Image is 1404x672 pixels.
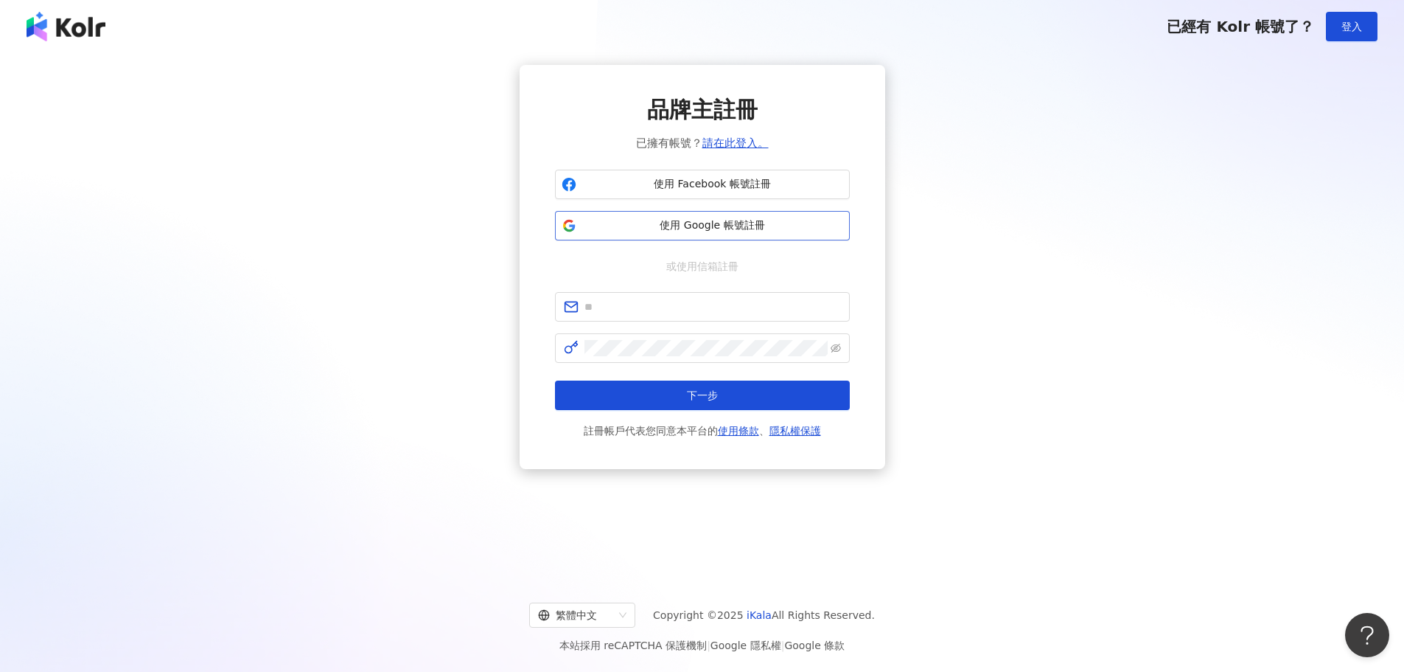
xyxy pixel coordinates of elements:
[559,637,845,654] span: 本站採用 reCAPTCHA 保護機制
[1341,21,1362,32] span: 登入
[647,94,758,125] span: 品牌主註冊
[656,258,749,274] span: 或使用信箱註冊
[555,211,850,240] button: 使用 Google 帳號註冊
[1167,18,1314,35] span: 已經有 Kolr 帳號了？
[831,343,841,353] span: eye-invisible
[769,425,821,437] a: 隱私權保護
[687,389,718,401] span: 下一步
[784,640,845,651] a: Google 條款
[582,177,843,192] span: 使用 Facebook 帳號註冊
[27,12,105,41] img: logo
[538,603,613,627] div: 繁體中文
[584,422,821,440] span: 註冊帳戶代表您同意本平台的 、
[718,425,759,437] a: 使用條款
[710,640,781,651] a: Google 隱私權
[582,218,843,233] span: 使用 Google 帳號註冊
[653,606,875,624] span: Copyright © 2025 All Rights Reserved.
[781,640,785,651] span: |
[1326,12,1377,41] button: 登入
[707,640,710,651] span: |
[702,136,769,150] a: 請在此登入。
[555,170,850,199] button: 使用 Facebook 帳號註冊
[555,381,850,410] button: 下一步
[636,134,769,152] span: 已擁有帳號？
[747,609,772,621] a: iKala
[1345,613,1389,657] iframe: Help Scout Beacon - Open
